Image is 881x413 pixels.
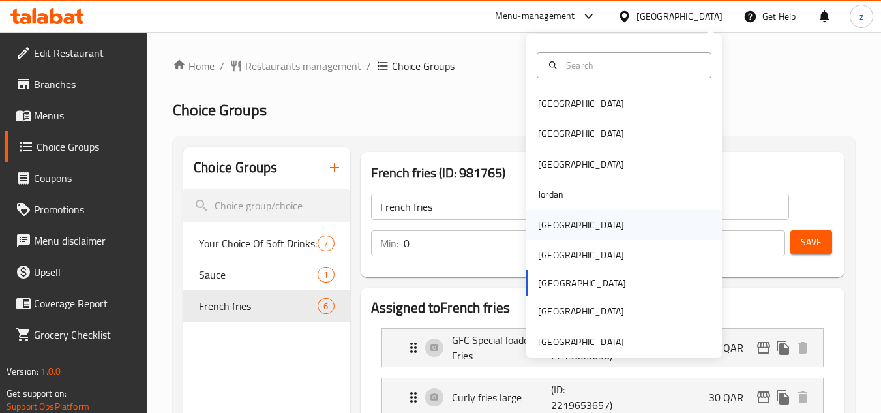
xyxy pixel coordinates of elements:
[636,9,723,23] div: [GEOGRAPHIC_DATA]
[371,298,834,318] h2: Assigned to French fries
[859,9,863,23] span: z
[801,234,822,251] span: Save
[5,37,147,69] a: Edit Restaurant
[34,170,137,186] span: Coupons
[495,8,575,24] div: Menu-management
[366,58,371,74] li: /
[37,139,137,155] span: Choice Groups
[773,338,793,358] button: duplicate
[40,363,61,380] span: 1.0.0
[380,236,398,251] p: Min:
[538,157,624,172] div: [GEOGRAPHIC_DATA]
[754,388,773,407] button: edit
[245,58,361,74] span: Restaurants management
[452,390,552,405] p: Curly fries large
[371,162,834,183] h3: French fries (ID: 981765)
[538,187,563,202] div: Jordan
[5,69,147,100] a: Branches
[183,189,350,222] input: search
[371,323,834,373] li: Expand
[538,97,624,111] div: [GEOGRAPHIC_DATA]
[5,288,147,319] a: Coverage Report
[183,259,350,290] div: Sauce1
[5,162,147,194] a: Coupons
[538,304,624,318] div: [GEOGRAPHIC_DATA]
[452,332,552,363] p: GFC Special loaded Fries
[709,340,754,356] p: 36 QAR
[194,158,277,177] h2: Choice Groups
[5,131,147,162] a: Choice Groups
[561,58,703,72] input: Search
[5,100,147,131] a: Menus
[318,237,333,250] span: 7
[7,385,67,402] span: Get support on:
[382,329,823,367] div: Expand
[754,338,773,358] button: edit
[199,267,318,283] span: Sauce
[5,225,147,256] a: Menu disclaimer
[34,108,137,123] span: Menus
[790,230,832,254] button: Save
[34,45,137,61] span: Edit Restaurant
[538,218,624,232] div: [GEOGRAPHIC_DATA]
[773,388,793,407] button: duplicate
[173,58,215,74] a: Home
[34,202,137,217] span: Promotions
[220,58,224,74] li: /
[709,390,754,405] p: 30 QAR
[183,228,350,259] div: Your Choice Of Soft Drinks:7
[7,363,38,380] span: Version:
[34,76,137,92] span: Branches
[34,233,137,249] span: Menu disclaimer
[793,338,813,358] button: delete
[5,194,147,225] a: Promotions
[318,269,333,281] span: 1
[793,388,813,407] button: delete
[199,298,318,314] span: French fries
[183,290,350,322] div: French fries6
[392,58,455,74] span: Choice Groups
[34,327,137,343] span: Grocery Checklist
[5,319,147,350] a: Grocery Checklist
[551,332,618,363] p: (ID: 2219653656)
[538,127,624,141] div: [GEOGRAPHIC_DATA]
[538,248,624,262] div: [GEOGRAPHIC_DATA]
[230,58,361,74] a: Restaurants management
[34,264,137,280] span: Upsell
[318,236,334,251] div: Choices
[551,382,618,413] p: (ID: 2219653657)
[173,95,267,125] span: Choice Groups
[34,296,137,311] span: Coverage Report
[538,335,624,349] div: [GEOGRAPHIC_DATA]
[199,236,318,251] span: Your Choice Of Soft Drinks:
[318,300,333,313] span: 6
[173,58,855,74] nav: breadcrumb
[5,256,147,288] a: Upsell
